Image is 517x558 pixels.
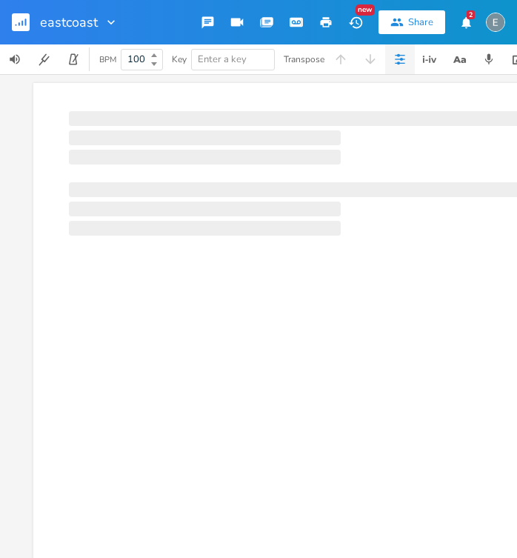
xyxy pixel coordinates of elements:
[198,53,247,66] span: Enter a key
[378,10,445,34] button: Share
[40,16,98,29] span: eastcoast
[356,4,375,16] div: New
[486,13,505,32] img: Emily Smith
[172,55,187,64] div: Key
[99,56,116,64] div: BPM
[341,9,370,36] button: New
[451,9,481,36] button: 2
[408,16,433,29] div: Share
[467,10,475,19] div: 2
[284,55,324,64] div: Transpose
